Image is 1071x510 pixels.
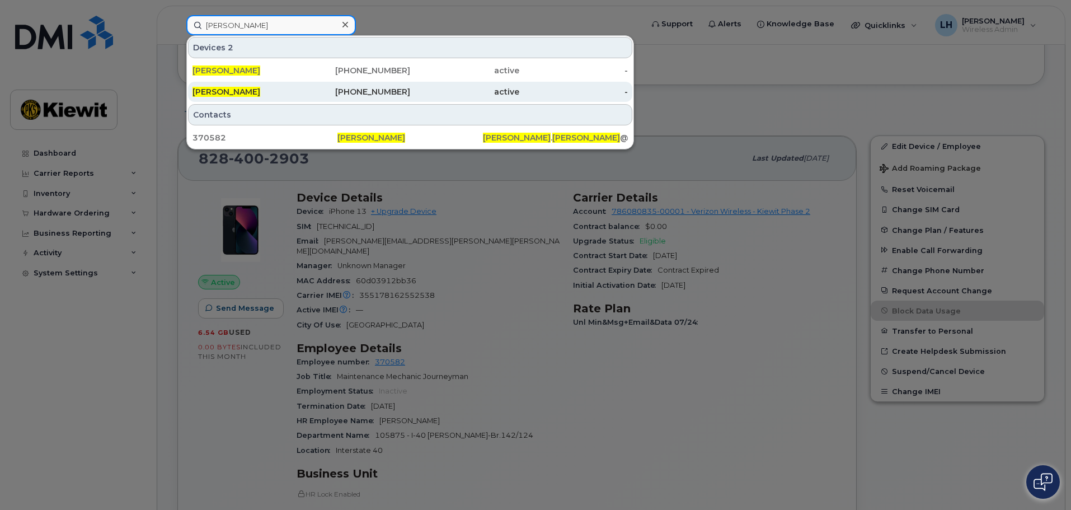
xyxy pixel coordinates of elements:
[552,133,620,143] span: [PERSON_NAME]
[410,65,519,76] div: active
[192,87,260,97] span: [PERSON_NAME]
[337,133,405,143] span: [PERSON_NAME]
[519,65,628,76] div: -
[410,86,519,97] div: active
[192,132,337,143] div: 370582
[1034,473,1053,491] img: Open chat
[188,60,632,81] a: [PERSON_NAME][PHONE_NUMBER]active-
[302,86,411,97] div: [PHONE_NUMBER]
[519,86,628,97] div: -
[483,132,628,143] div: . @[PERSON_NAME][DOMAIN_NAME]
[188,104,632,125] div: Contacts
[186,15,356,35] input: Find something...
[188,128,632,148] a: 370582[PERSON_NAME][PERSON_NAME].[PERSON_NAME]@[PERSON_NAME][DOMAIN_NAME]
[188,37,632,58] div: Devices
[188,82,632,102] a: [PERSON_NAME][PHONE_NUMBER]active-
[192,65,260,76] span: [PERSON_NAME]
[483,133,551,143] span: [PERSON_NAME]
[302,65,411,76] div: [PHONE_NUMBER]
[228,42,233,53] span: 2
